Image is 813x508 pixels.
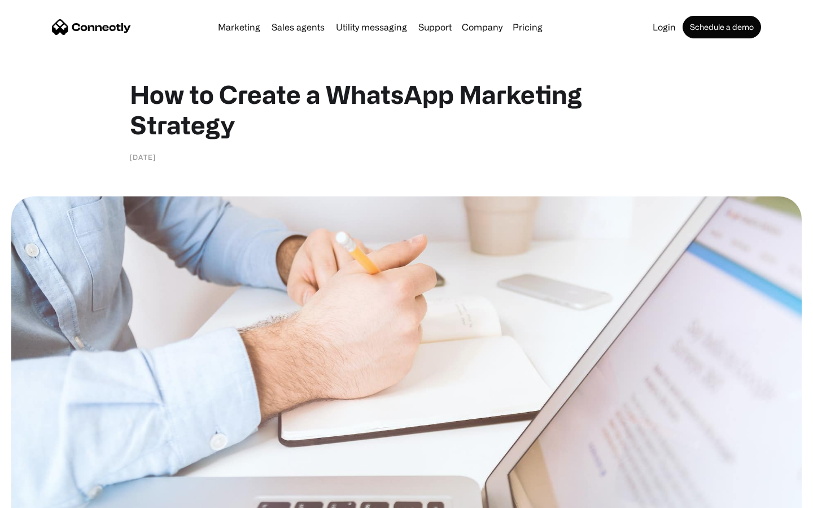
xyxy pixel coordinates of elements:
a: Login [648,23,680,32]
a: Support [414,23,456,32]
div: [DATE] [130,151,156,163]
aside: Language selected: English [11,488,68,504]
a: Pricing [508,23,547,32]
h1: How to Create a WhatsApp Marketing Strategy [130,79,683,140]
a: Sales agents [267,23,329,32]
a: Marketing [213,23,265,32]
a: Utility messaging [331,23,412,32]
a: Schedule a demo [683,16,761,38]
div: Company [462,19,502,35]
ul: Language list [23,488,68,504]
